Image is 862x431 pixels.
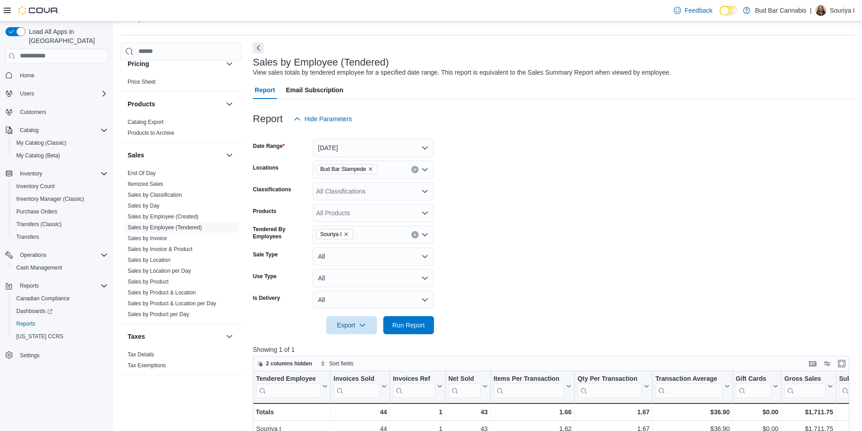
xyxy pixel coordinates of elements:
a: Sales by Classification [128,192,182,198]
a: Tax Details [128,351,154,358]
a: Itemized Sales [128,181,163,187]
a: Products to Archive [128,130,174,136]
span: Users [16,88,108,99]
button: All [313,269,434,287]
div: Invoices Ref [393,374,435,383]
span: Sales by Location per Day [128,267,191,275]
span: Souriya I [320,230,342,239]
button: Customers [2,105,111,118]
div: Gift Card Sales [735,374,771,398]
div: Products [120,117,242,142]
div: Gross Sales [784,374,826,398]
button: Purchase Orders [9,205,111,218]
h3: Report [253,114,283,124]
span: Purchase Orders [13,206,108,217]
p: Showing 1 of 1 [253,345,856,354]
h3: Sales by Employee (Tendered) [253,57,389,68]
button: Keyboard shortcuts [807,358,818,369]
button: Operations [16,250,50,260]
p: Bud Bar Cannabis [755,5,806,16]
span: Sales by Invoice [128,235,167,242]
button: Net Sold [448,374,487,398]
div: Invoices Sold [333,374,380,383]
span: My Catalog (Beta) [16,152,60,159]
span: Sales by Location [128,256,171,264]
span: Inventory Manager (Classic) [13,194,108,204]
a: Sales by Product per Day [128,311,189,317]
button: Operations [2,249,111,261]
span: Catalog [20,127,38,134]
span: Transfers [16,233,39,241]
span: Sales by Product & Location per Day [128,300,216,307]
button: Remove Bud Bar Stampede from selection in this group [368,166,373,172]
button: Open list of options [421,188,429,195]
div: Items Per Transaction [493,374,564,398]
label: Tendered By Employees [253,226,309,240]
button: Qty Per Transaction [577,374,649,398]
div: Gift Cards [735,374,771,383]
span: Users [20,90,34,97]
div: Invoices Ref [393,374,435,398]
button: Pricing [128,59,222,68]
a: Purchase Orders [13,206,61,217]
button: Reports [2,279,111,292]
span: Price Sheet [128,78,156,85]
span: Bud Bar Stampede [316,164,377,174]
a: Price Sheet [128,79,156,85]
span: Itemized Sales [128,180,163,188]
span: Cash Management [16,264,62,271]
input: Dark Mode [719,6,738,15]
span: Home [20,72,34,79]
span: Transfers (Classic) [16,221,62,228]
button: Taxes [128,332,222,341]
a: Settings [16,350,43,361]
button: My Catalog (Beta) [9,149,111,162]
span: Bud Bar Stampede [320,165,366,174]
span: Catalog [16,125,108,136]
button: Catalog [16,125,42,136]
span: Reports [16,320,35,327]
span: Reports [16,280,108,291]
span: Load All Apps in [GEOGRAPHIC_DATA] [25,27,108,45]
div: $0.00 [735,407,778,417]
button: Invoices Sold [333,374,387,398]
a: Reports [13,318,39,329]
button: Inventory Count [9,180,111,193]
a: Inventory Manager (Classic) [13,194,88,204]
span: Tax Exemptions [128,362,166,369]
a: Sales by Location [128,257,171,263]
button: Inventory [16,168,46,179]
button: Display options [822,358,833,369]
button: Remove Souriya I from selection in this group [343,232,349,237]
p: | [810,5,812,16]
span: Transfers [13,232,108,242]
a: Sales by Day [128,203,160,209]
div: Qty Per Transaction [577,374,642,383]
button: Open list of options [421,209,429,217]
a: Home [16,70,38,81]
label: Sale Type [253,251,278,258]
button: Inventory [2,167,111,180]
div: Tendered Employee [256,374,320,383]
span: Home [16,70,108,81]
div: Sales [120,168,242,323]
a: Transfers [13,232,43,242]
span: Operations [20,251,47,259]
span: Export [332,316,371,334]
label: Date Range [253,142,285,150]
a: [US_STATE] CCRS [13,331,67,342]
span: Purchase Orders [16,208,57,215]
span: Souriya I [316,229,353,239]
a: Sales by Product & Location [128,289,196,296]
button: Open list of options [421,166,429,173]
span: My Catalog (Beta) [13,150,108,161]
button: Gift Cards [735,374,778,398]
button: Items Per Transaction [493,374,571,398]
button: Taxes [224,331,235,342]
button: Next [253,43,264,53]
div: 1.67 [577,407,649,417]
span: Tax Details [128,351,154,358]
button: Users [16,88,38,99]
div: Net Sold [448,374,480,398]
